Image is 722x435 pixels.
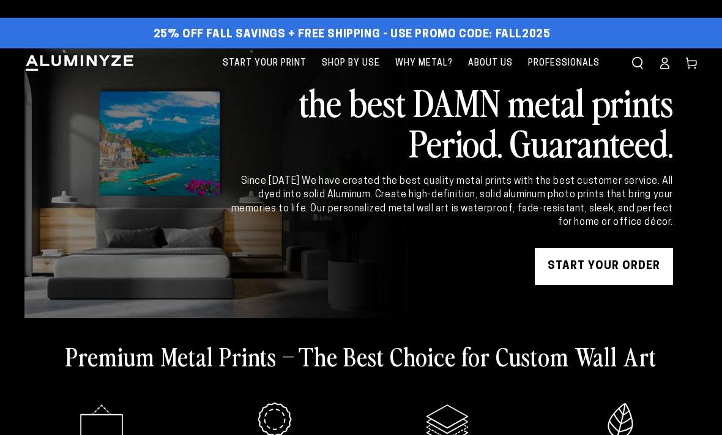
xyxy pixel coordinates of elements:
[217,48,313,78] a: Start Your Print
[462,48,519,78] a: About Us
[389,48,459,78] a: Why Metal?
[316,48,386,78] a: Shop By Use
[468,56,513,71] span: About Us
[528,56,600,71] span: Professionals
[322,56,380,71] span: Shop By Use
[229,175,673,230] div: Since [DATE] We have created the best quality metal prints with the best customer service. All dy...
[65,340,657,372] h2: Premium Metal Prints – The Best Choice for Custom Wall Art
[229,81,673,162] h2: the best DAMN metal prints Period. Guaranteed.
[535,248,673,285] a: START YOUR Order
[24,54,135,72] img: Aluminyze
[154,28,551,42] span: 25% off FALL Savings + Free Shipping - Use Promo Code: FALL2025
[522,48,606,78] a: Professionals
[395,56,453,71] span: Why Metal?
[223,56,307,71] span: Start Your Print
[624,50,651,77] summary: Search our site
